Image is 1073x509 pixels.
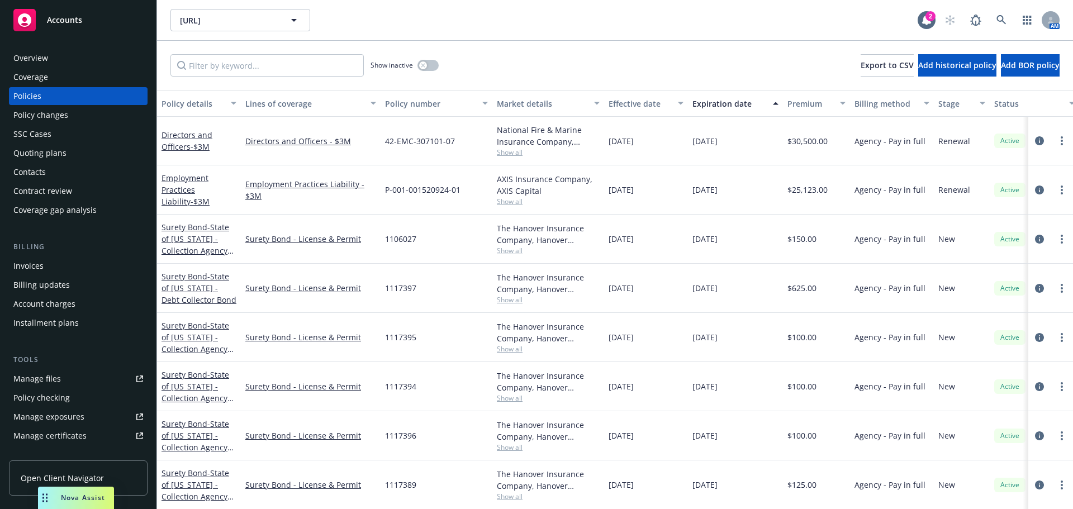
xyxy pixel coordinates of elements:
a: more [1055,331,1069,344]
div: Billing [9,241,148,253]
span: Accounts [47,16,82,25]
span: New [938,233,955,245]
a: Policies [9,87,148,105]
a: more [1055,232,1069,246]
a: Surety Bond - License & Permit [245,430,376,441]
span: [DATE] [692,331,718,343]
span: Active [999,480,1021,490]
div: Billing method [854,98,917,110]
span: Agency - Pay in full [854,135,925,147]
a: more [1055,380,1069,393]
div: Coverage gap analysis [13,201,97,219]
span: - $3M [191,141,210,152]
span: Show all [497,246,600,255]
a: Switch app [1016,9,1038,31]
div: The Hanover Insurance Company, Hanover Insurance Group [497,468,600,492]
span: Agency - Pay in full [854,282,925,294]
span: $100.00 [787,430,816,441]
span: $625.00 [787,282,816,294]
span: Add BOR policy [1001,60,1060,70]
a: Overview [9,49,148,67]
a: Coverage [9,68,148,86]
span: Agency - Pay in full [854,479,925,491]
a: Coverage gap analysis [9,201,148,219]
button: Market details [492,90,604,117]
a: circleInformation [1033,232,1046,246]
a: Account charges [9,295,148,313]
a: Policy changes [9,106,148,124]
button: Add historical policy [918,54,996,77]
span: $30,500.00 [787,135,828,147]
div: The Hanover Insurance Company, Hanover Insurance Group [497,272,600,295]
span: 1117395 [385,331,416,343]
div: Manage claims [13,446,70,464]
a: circleInformation [1033,429,1046,443]
div: Expiration date [692,98,766,110]
a: Directors and Officers - $3M [245,135,376,147]
a: Surety Bond - License & Permit [245,282,376,294]
span: New [938,479,955,491]
span: $25,123.00 [787,184,828,196]
span: Agency - Pay in full [854,430,925,441]
span: Active [999,382,1021,392]
a: more [1055,429,1069,443]
div: Installment plans [13,314,79,332]
a: Invoices [9,257,148,275]
a: Accounts [9,4,148,36]
span: [DATE] [692,184,718,196]
div: Overview [13,49,48,67]
button: Billing method [850,90,934,117]
a: Surety Bond [162,369,229,415]
span: Show all [497,344,600,354]
span: Renewal [938,135,970,147]
a: circleInformation [1033,134,1046,148]
div: AXIS Insurance Company, AXIS Capital [497,173,600,197]
span: 1117397 [385,282,416,294]
a: more [1055,282,1069,295]
span: New [938,331,955,343]
div: The Hanover Insurance Company, Hanover Insurance Group [497,222,600,246]
span: Show all [497,295,600,305]
div: 2 [925,11,936,21]
span: [DATE] [692,135,718,147]
span: Show all [497,443,600,452]
div: Manage certificates [13,427,87,445]
span: Agency - Pay in full [854,331,925,343]
a: Start snowing [939,9,961,31]
a: Surety Bond [162,320,234,389]
span: Active [999,136,1021,146]
span: - $3M [191,196,210,207]
button: Effective date [604,90,688,117]
a: Contacts [9,163,148,181]
a: SSC Cases [9,125,148,143]
span: New [938,380,955,392]
button: Policy number [381,90,492,117]
span: Agency - Pay in full [854,184,925,196]
a: Manage certificates [9,427,148,445]
a: Search [990,9,1013,31]
div: The Hanover Insurance Company, Hanover Insurance Group [497,321,600,344]
a: circleInformation [1033,380,1046,393]
div: Status [994,98,1062,110]
div: Coverage [13,68,48,86]
a: circleInformation [1033,331,1046,344]
span: Active [999,332,1021,342]
a: Surety Bond - License & Permit [245,233,376,245]
span: [DATE] [609,135,634,147]
button: Premium [783,90,850,117]
span: $125.00 [787,479,816,491]
div: Drag to move [38,487,52,509]
span: 42-EMC-307101-07 [385,135,455,147]
div: Quoting plans [13,144,67,162]
span: $100.00 [787,380,816,392]
a: Directors and Officers [162,130,212,152]
a: Surety Bond - License & Permit [245,479,376,491]
a: Employment Practices Liability - $3M [245,178,376,202]
span: - State of [US_STATE] - Debt Collector Bond [162,271,236,305]
div: Premium [787,98,833,110]
a: more [1055,134,1069,148]
span: Show all [497,492,600,501]
span: $100.00 [787,331,816,343]
div: Policy details [162,98,224,110]
button: Add BOR policy [1001,54,1060,77]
